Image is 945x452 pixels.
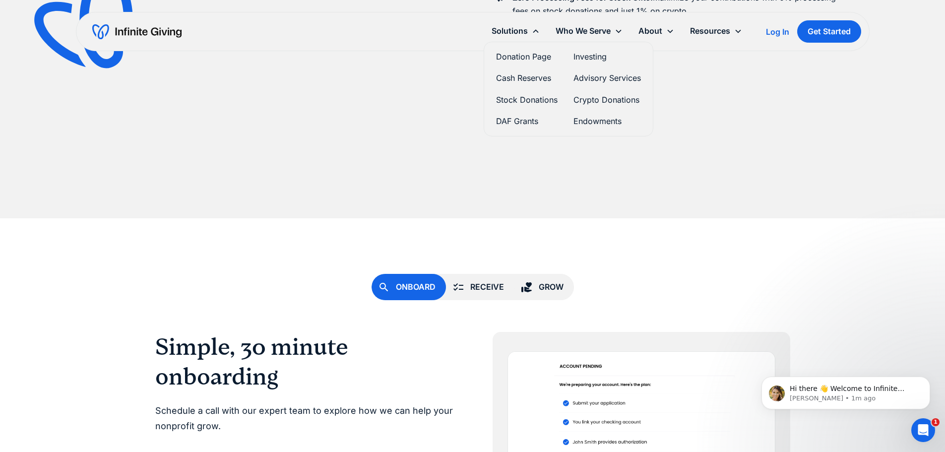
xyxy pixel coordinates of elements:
[496,71,558,85] a: Cash Reserves
[556,24,611,38] div: Who We Serve
[682,20,750,42] div: Resources
[911,418,935,442] iframe: Intercom live chat
[496,93,558,107] a: Stock Donations
[484,42,653,136] nav: Solutions
[92,24,182,40] a: home
[573,93,641,107] a: Crypto Donations
[797,20,861,43] a: Get Started
[573,50,641,64] a: Investing
[496,50,558,64] a: Donation Page
[539,280,564,294] div: Grow
[766,28,789,36] div: Log In
[492,24,528,38] div: Solutions
[396,280,436,294] div: Onboard
[747,356,945,425] iframe: Intercom notifications message
[155,332,453,391] h2: Simple, 30 minute onboarding
[470,280,504,294] div: Receive
[638,24,662,38] div: About
[484,20,548,42] div: Solutions
[573,71,641,85] a: Advisory Services
[548,20,630,42] div: Who We Serve
[932,418,940,426] span: 1
[690,24,730,38] div: Resources
[496,115,558,128] a: DAF Grants
[766,26,789,38] a: Log In
[573,115,641,128] a: Endowments
[630,20,682,42] div: About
